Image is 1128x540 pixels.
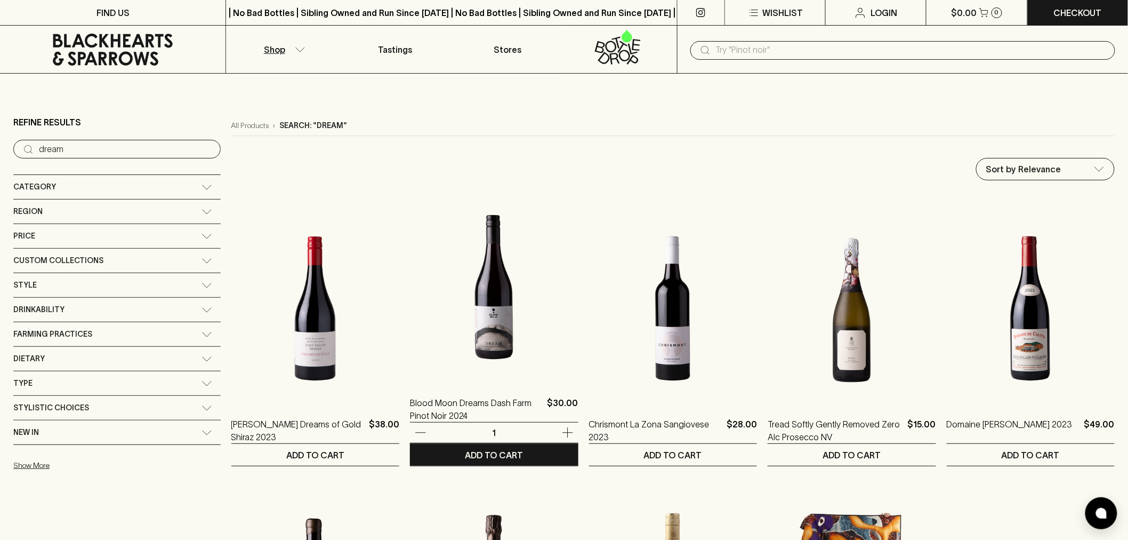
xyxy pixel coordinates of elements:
span: Style [13,279,37,292]
span: Price [13,229,35,243]
button: ADD TO CART [768,444,936,466]
div: New In [13,420,221,444]
a: Tread Softly Gently Removed Zero Alc Prosecco NV [768,418,903,443]
p: Refine Results [13,116,81,129]
div: Sort by Relevance [977,158,1114,180]
button: ADD TO CART [231,444,399,466]
div: Farming Practices [13,322,221,346]
p: $28.00 [727,418,757,443]
p: Wishlist [762,6,803,19]
span: Category [13,180,56,194]
img: Blood Moon Dreams Dash Farm Pinot Noir 2024 [410,194,578,380]
p: $38.00 [369,418,399,443]
a: Blood Moon Dreams Dash Farm Pinot Noir 2024 [410,396,543,422]
div: Dietary [13,347,221,371]
p: ADD TO CART [823,449,881,462]
p: ADD TO CART [644,449,702,462]
div: Type [13,371,221,395]
input: Try “Pinot noir” [39,141,212,158]
img: bubble-icon [1096,508,1107,519]
a: All Products [231,120,269,131]
span: Farming Practices [13,328,92,341]
p: Checkout [1054,6,1102,19]
span: Drinkability [13,303,65,316]
span: Region [13,205,43,218]
button: Show More [13,455,153,477]
div: Region [13,200,221,224]
p: 1 [481,427,507,439]
p: $15.00 [908,418,936,443]
button: Shop [226,26,339,73]
span: Custom Collections [13,254,103,267]
p: $49.00 [1084,418,1115,443]
p: ADD TO CART [465,449,523,462]
a: [PERSON_NAME] Dreams of Gold Shiraz 2023 [231,418,365,443]
img: Domaine de Collette Gamay 2023 [947,215,1115,402]
button: ADD TO CART [947,444,1115,466]
p: › [273,120,276,131]
a: Domaine [PERSON_NAME] 2023 [947,418,1073,443]
p: FIND US [96,6,130,19]
p: $0.00 [952,6,977,19]
img: Chrismont La Zona Sangiovese 2023 [589,215,757,402]
div: Stylistic Choices [13,396,221,420]
p: Stores [494,43,522,56]
button: ADD TO CART [410,444,578,466]
span: Stylistic Choices [13,401,89,415]
span: Dietary [13,352,45,366]
p: $30.00 [547,396,578,422]
p: Sort by Relevance [986,163,1061,176]
p: ADD TO CART [1002,449,1060,462]
p: 0 [995,10,999,15]
a: Chrismont La Zona Sangiovese 2023 [589,418,722,443]
a: Tastings [339,26,452,73]
img: Barr Eden Dreams of Gold Shiraz 2023 [231,215,399,402]
span: Type [13,377,33,390]
input: Try "Pinot noir" [716,42,1107,59]
p: Shop [264,43,285,56]
p: Login [871,6,898,19]
div: Custom Collections [13,249,221,273]
div: Style [13,273,221,297]
p: ADD TO CART [286,449,344,462]
button: ADD TO CART [589,444,757,466]
div: Category [13,175,221,199]
img: Tread Softly Gently Removed Zero Alc Prosecco NV [768,215,936,402]
span: New In [13,426,39,439]
div: Price [13,224,221,248]
p: Search: "dream" [280,120,348,131]
div: Drinkability [13,298,221,322]
p: Tastings [378,43,412,56]
a: Stores [452,26,564,73]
